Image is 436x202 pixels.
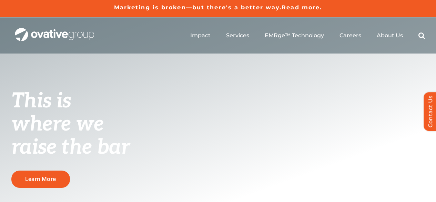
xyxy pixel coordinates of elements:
[114,4,282,11] a: Marketing is broken—but there's a better way.
[282,4,322,11] a: Read more.
[190,32,211,39] a: Impact
[11,171,70,187] a: Learn More
[418,32,425,39] a: Search
[190,25,425,47] nav: Menu
[339,32,361,39] a: Careers
[265,32,324,39] a: EMRge™ Technology
[226,32,249,39] a: Services
[15,27,94,34] a: OG_Full_horizontal_WHT
[11,112,130,160] span: where we raise the bar
[25,176,56,182] span: Learn More
[11,89,71,114] span: This is
[377,32,403,39] a: About Us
